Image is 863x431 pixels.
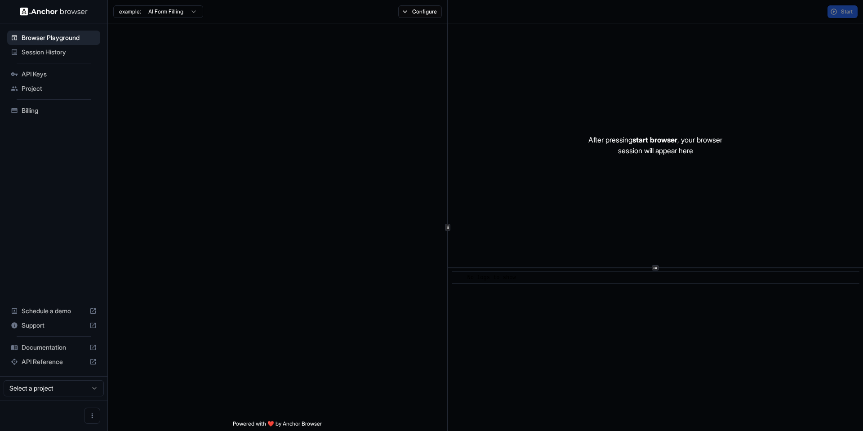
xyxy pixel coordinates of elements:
span: Documentation [22,343,86,352]
span: Browser Playground [22,33,97,42]
div: Documentation [7,340,100,355]
div: API Keys [7,67,100,81]
span: Billing [22,106,97,115]
span: Powered with ❤️ by Anchor Browser [233,420,322,431]
div: Session History [7,45,100,59]
span: example: [119,8,141,15]
div: Support [7,318,100,333]
span: Project [22,84,97,93]
div: Project [7,81,100,96]
span: API Keys [22,70,97,79]
span: Session History [22,48,97,57]
button: Open menu [84,408,100,424]
span: start browser [632,135,677,144]
span: API Reference [22,357,86,366]
span: Schedule a demo [22,307,86,315]
span: ​ [456,273,461,282]
div: Schedule a demo [7,304,100,318]
div: Billing [7,103,100,118]
div: Browser Playground [7,31,100,45]
span: Support [22,321,86,330]
img: Anchor Logo [20,7,88,16]
p: After pressing , your browser session will appear here [588,134,722,156]
button: Configure [398,5,442,18]
div: API Reference [7,355,100,369]
span: No logs to show [467,275,516,281]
